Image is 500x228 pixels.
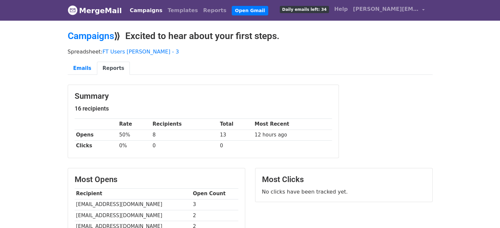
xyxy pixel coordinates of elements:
a: Daily emails left: 34 [277,3,331,16]
td: 8 [151,130,218,140]
a: Help [332,3,350,16]
th: Total [218,119,253,130]
th: Rate [118,119,151,130]
td: 3 [191,199,238,210]
th: Recipients [151,119,218,130]
h3: Most Clicks [262,175,426,184]
a: Reports [97,62,130,75]
td: 0 [218,140,253,151]
th: Opens [75,130,118,140]
td: 13 [218,130,253,140]
h5: 16 recipients [75,105,332,112]
a: [PERSON_NAME][EMAIL_ADDRESS] [350,3,427,18]
td: 50% [118,130,151,140]
a: FT Users [PERSON_NAME] - 3 [103,49,179,55]
td: 12 hours ago [253,130,332,140]
td: 0% [118,140,151,151]
img: MergeMail logo [68,5,78,15]
td: [EMAIL_ADDRESS][DOMAIN_NAME] [75,210,191,221]
td: 0 [151,140,218,151]
span: Daily emails left: 34 [280,6,329,13]
td: [EMAIL_ADDRESS][DOMAIN_NAME] [75,199,191,210]
h2: ⟫ Excited to hear about your first steps. [68,31,433,42]
th: Most Recent [253,119,332,130]
a: MergeMail [68,4,122,17]
a: Open Gmail [232,6,268,15]
p: Spreadsheet: [68,48,433,55]
a: Campaigns [127,4,165,17]
th: Open Count [191,188,238,199]
h3: Summary [75,92,332,101]
th: Clicks [75,140,118,151]
a: Templates [165,4,201,17]
th: Recipient [75,188,191,199]
p: No clicks have been tracked yet. [262,188,426,195]
span: [PERSON_NAME][EMAIL_ADDRESS] [353,5,419,13]
td: 2 [191,210,238,221]
a: Campaigns [68,31,114,41]
a: Emails [68,62,97,75]
a: Reports [201,4,229,17]
h3: Most Opens [75,175,238,184]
